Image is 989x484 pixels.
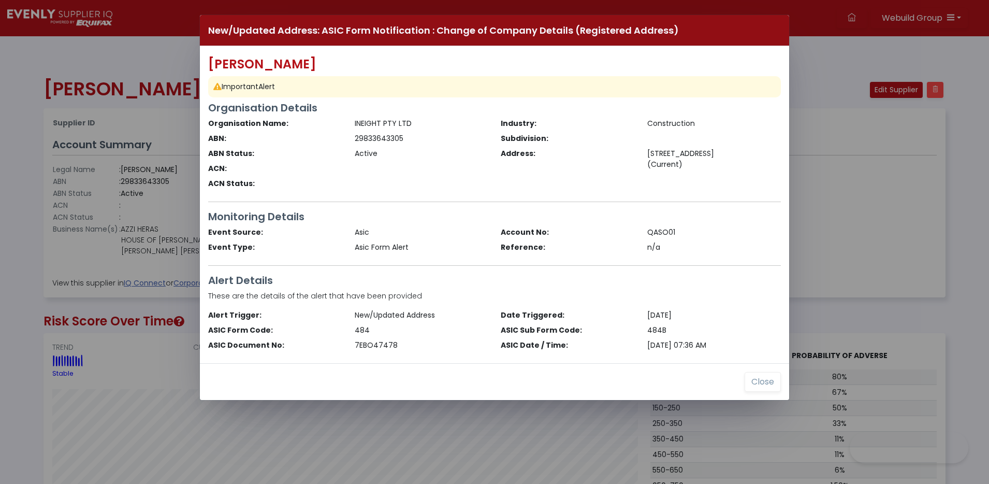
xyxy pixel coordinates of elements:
[641,118,788,129] div: Construction
[202,148,348,159] div: ABN Status:
[494,242,641,253] div: Reference:
[348,133,495,144] div: 29833643305
[641,227,788,238] div: QASO01
[641,148,788,170] div: [STREET_ADDRESS] (Current)
[494,340,641,351] div: ASIC Date / Time:
[222,81,258,92] span: Important
[348,310,495,321] div: New/Updated Address
[202,242,348,253] div: Event Type:
[641,242,788,253] div: n/a
[202,227,348,238] div: Event Source:
[202,133,348,144] div: ABN:
[494,133,641,144] div: Subdivision:
[348,340,495,351] div: 7EBO47478
[494,310,641,321] div: Date Triggered:
[202,178,348,189] div: ACN Status:
[202,340,348,351] div: ASIC Document No:
[348,242,495,253] div: Asic Form Alert
[208,102,781,114] h3: Organisation Details
[208,274,781,287] h3: Alert Details
[208,210,781,223] h3: Monitoring Details
[208,76,781,97] div: Alert
[202,163,348,174] div: ACN:
[208,291,781,302] p: These are the details of the alert that have been provided
[745,372,781,392] button: Close
[494,325,641,336] div: ASIC Sub Form Code:
[348,118,495,129] div: INEIGHT PTY LTD
[208,57,781,72] h2: [PERSON_NAME]
[348,227,495,238] div: Asic
[202,310,348,321] div: Alert Trigger:
[348,325,495,336] div: 484
[202,118,348,129] div: Organisation Name:
[494,148,641,170] div: Address:
[641,325,788,336] div: 484B
[208,23,679,37] h4: New/Updated Address: ASIC Form Notification : Change of Company Details (Registered Address)
[494,118,641,129] div: Industry:
[348,148,495,159] div: Active
[641,340,788,351] div: [DATE] 07:36 AM
[641,310,788,321] div: [DATE]
[202,325,348,336] div: ASIC Form Code:
[494,227,641,238] div: Account No:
